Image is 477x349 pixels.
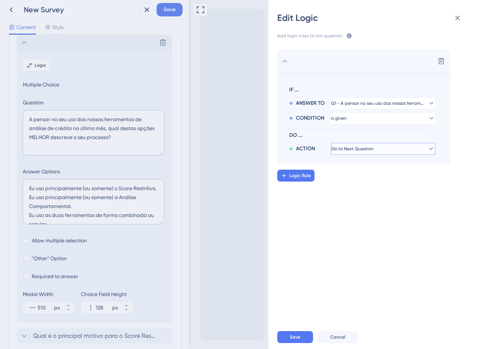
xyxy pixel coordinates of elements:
[277,12,468,24] div: Edit Logic
[6,60,184,107] div: radio group
[290,334,300,340] span: Save
[331,112,435,124] button: is given
[331,143,435,155] button: Go to Next Question
[318,331,358,343] button: Cancel
[277,170,315,182] button: Logic Rule
[330,334,345,340] span: Cancel
[296,144,315,153] span: ACTION
[296,114,324,123] span: CONDITION
[6,60,184,107] div: Multiple choices rating
[331,146,374,152] span: Go to Next Question
[277,33,343,40] span: Add logic rules to this question.
[289,173,311,179] span: Logic Rule
[277,331,313,343] button: Save
[21,80,155,87] label: Eu uso principalmente (ou somente) a Análise Comportamental.
[331,115,347,121] span: is given
[331,100,425,106] span: Q1 - A pensar no seu uso das nossas ferramentas de análise de crédito no último mês, qual destas ...
[296,99,325,108] span: ANSWER TO
[331,97,435,109] button: Q1 - A pensar no seu uso das nossas ferramentas de análise de crédito no último mês, qual destas ...
[9,37,184,54] div: A pensar no seu uso das nossas ferramentas de análise de crédito no último mês, qual destas opçõe...
[21,63,137,71] label: Eu uso principalmente (ou somente) o Score Restritivo.
[289,85,432,94] span: IF ...
[289,131,432,140] span: DO ...
[21,96,146,104] label: Eu uso as duas ferramentas de forma combinada ou regular.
